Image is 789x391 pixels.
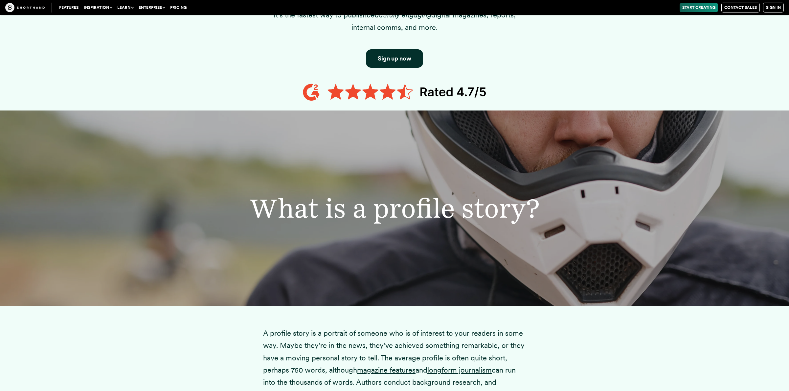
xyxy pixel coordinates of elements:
a: magazine features [357,366,416,374]
img: 4.7 orange stars lined up in a row with the text G2 rated 4.7/5 [303,81,486,104]
a: longform journalism [427,366,492,374]
img: The Craft [5,3,45,12]
a: Sign in [763,3,784,12]
a: Button to click through to Shorthand's signup section. [366,49,423,68]
a: Pricing [168,3,189,12]
h2: What is a profile story? [154,195,636,222]
a: Contact Sales [721,3,760,12]
a: Start Creating [680,3,718,12]
button: Learn [115,3,136,12]
p: It's the fastest way to publish digital magazines, reports, internal comms, and more. [263,9,526,34]
button: Enterprise [136,3,168,12]
a: Features [56,3,81,12]
button: Inspiration [81,3,115,12]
